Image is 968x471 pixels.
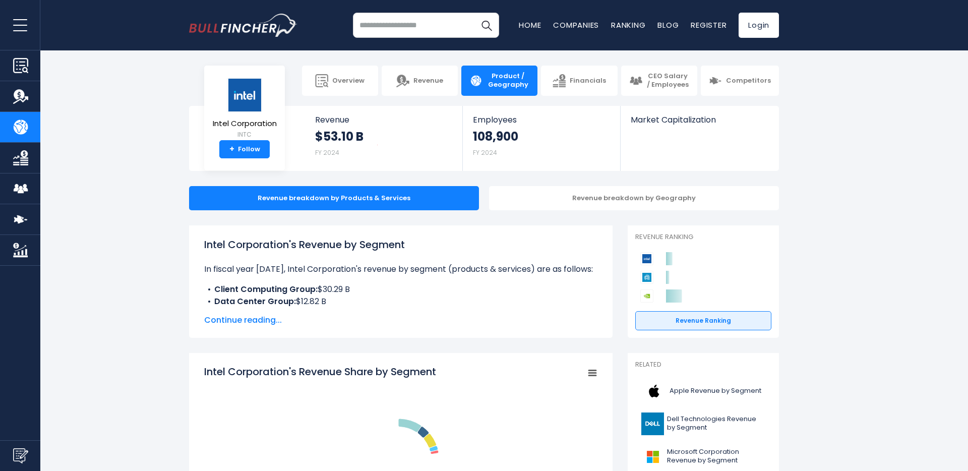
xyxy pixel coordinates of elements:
[519,20,541,30] a: Home
[691,20,727,30] a: Register
[635,410,771,438] a: Dell Technologies Revenue by Segment
[204,296,597,308] li: $12.82 B
[204,365,436,379] tspan: Intel Corporation's Revenue Share by Segment
[631,115,768,125] span: Market Capitalization
[463,106,620,171] a: Employees 108,900 FY 2024
[726,77,771,85] span: Competitors
[489,186,779,210] div: Revenue breakdown by Geography
[640,252,653,265] img: Intel Corporation competitors logo
[189,14,297,37] img: bullfincher logo
[473,129,518,144] strong: 108,900
[212,78,277,141] a: Intel Corporation INTC
[541,66,617,96] a: Financials
[640,289,653,303] img: NVIDIA Corporation competitors logo
[204,283,597,296] li: $30.29 B
[204,263,597,275] p: In fiscal year [DATE], Intel Corporation's revenue by segment (products & services) are as follows:
[315,148,339,157] small: FY 2024
[219,140,270,158] a: +Follow
[213,120,277,128] span: Intel Corporation
[646,72,689,89] span: CEO Salary / Employees
[204,237,597,252] h1: Intel Corporation's Revenue by Segment
[570,77,606,85] span: Financials
[635,311,771,330] a: Revenue Ranking
[640,271,653,284] img: Applied Materials competitors logo
[657,20,679,30] a: Blog
[641,380,667,402] img: AAPL logo
[461,66,537,96] a: Product / Geography
[487,72,529,89] span: Product / Geography
[621,66,697,96] a: CEO Salary / Employees
[635,361,771,369] p: Related
[621,106,778,142] a: Market Capitalization
[739,13,779,38] a: Login
[189,186,479,210] div: Revenue breakdown by Products & Services
[382,66,458,96] a: Revenue
[229,145,234,154] strong: +
[473,115,610,125] span: Employees
[553,20,599,30] a: Companies
[635,377,771,405] a: Apple Revenue by Segment
[635,233,771,242] p: Revenue Ranking
[214,283,318,295] b: Client Computing Group:
[701,66,779,96] a: Competitors
[189,14,297,37] a: Go to homepage
[315,129,364,144] strong: $53.10 B
[611,20,645,30] a: Ranking
[213,130,277,139] small: INTC
[641,413,664,435] img: DELL logo
[214,296,296,307] b: Data Center Group:
[670,387,761,395] span: Apple Revenue by Segment
[204,314,597,326] span: Continue reading...
[315,115,453,125] span: Revenue
[641,445,664,468] img: MSFT logo
[302,66,378,96] a: Overview
[635,443,771,470] a: Microsoft Corporation Revenue by Segment
[473,148,497,157] small: FY 2024
[474,13,499,38] button: Search
[305,106,463,171] a: Revenue $53.10 B FY 2024
[332,77,365,85] span: Overview
[667,415,765,432] span: Dell Technologies Revenue by Segment
[413,77,443,85] span: Revenue
[667,448,765,465] span: Microsoft Corporation Revenue by Segment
